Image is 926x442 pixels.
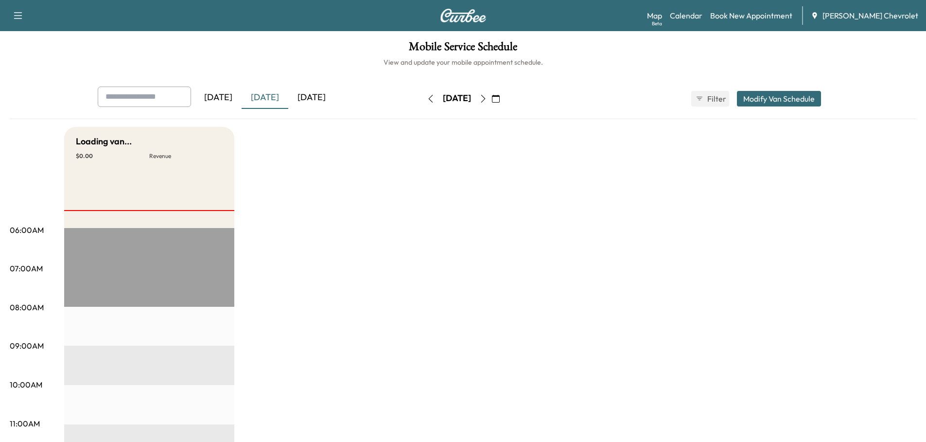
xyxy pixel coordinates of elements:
[195,87,242,109] div: [DATE]
[10,57,916,67] h6: View and update your mobile appointment schedule.
[670,10,702,21] a: Calendar
[10,340,44,352] p: 09:00AM
[10,301,44,313] p: 08:00AM
[652,20,662,27] div: Beta
[242,87,288,109] div: [DATE]
[10,379,42,390] p: 10:00AM
[10,224,44,236] p: 06:00AM
[76,152,149,160] p: $ 0.00
[647,10,662,21] a: MapBeta
[737,91,821,106] button: Modify Van Schedule
[288,87,335,109] div: [DATE]
[822,10,918,21] span: [PERSON_NAME] Chevrolet
[149,152,223,160] p: Revenue
[10,263,43,274] p: 07:00AM
[443,92,471,105] div: [DATE]
[10,418,40,429] p: 11:00AM
[440,9,487,22] img: Curbee Logo
[707,93,725,105] span: Filter
[76,135,132,148] h5: Loading van...
[691,91,729,106] button: Filter
[10,41,916,57] h1: Mobile Service Schedule
[710,10,792,21] a: Book New Appointment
